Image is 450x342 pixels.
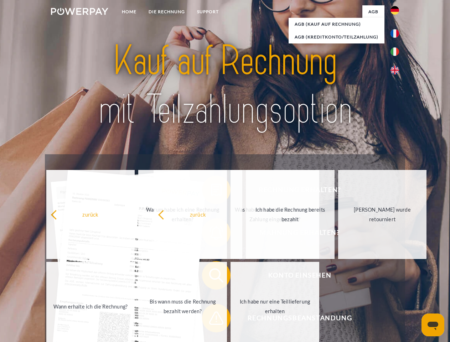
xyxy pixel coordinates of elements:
a: SUPPORT [191,5,225,18]
a: AGB (Kreditkonto/Teilzahlung) [289,31,384,43]
div: Wann erhalte ich die Rechnung? [51,301,131,311]
div: Bis wann muss die Rechnung bezahlt werden? [143,297,223,316]
img: fr [390,29,399,38]
div: zurück [158,209,238,219]
div: Ich habe die Rechnung bereits bezahlt [250,205,330,224]
a: AGB (Kauf auf Rechnung) [289,18,384,31]
a: DIE RECHNUNG [143,5,191,18]
div: Warum habe ich eine Rechnung erhalten? [143,205,223,224]
div: zurück [51,209,131,219]
img: logo-powerpay-white.svg [51,8,108,15]
img: title-powerpay_de.svg [68,34,382,136]
div: Ich habe nur eine Teillieferung erhalten [235,297,315,316]
img: de [390,6,399,15]
img: it [390,47,399,56]
div: [PERSON_NAME] wurde retourniert [342,205,423,224]
iframe: Schaltfläche zum Öffnen des Messaging-Fensters [421,313,444,336]
a: Home [116,5,143,18]
img: en [390,66,399,74]
a: agb [362,5,384,18]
